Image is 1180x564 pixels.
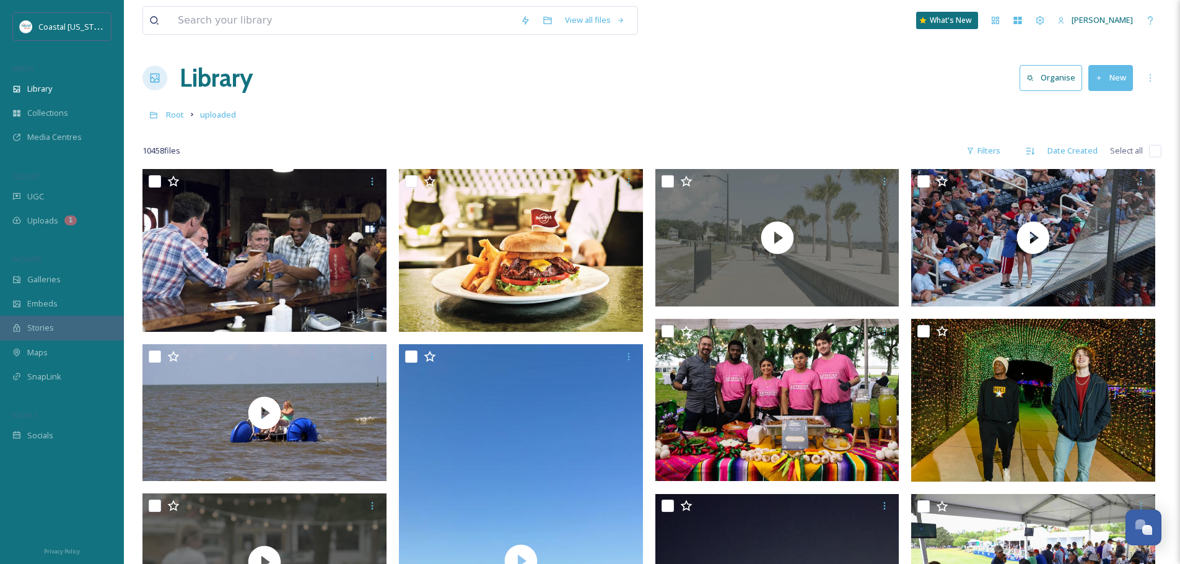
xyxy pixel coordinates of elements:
span: SOCIALS [12,410,37,420]
span: Privacy Policy [44,547,80,555]
span: Select all [1110,145,1143,157]
a: What's New [916,12,978,29]
span: Socials [27,430,53,441]
span: MEDIA [12,64,34,73]
img: thumbnail [911,169,1155,306]
input: Search your library [172,7,514,34]
span: Media Centres [27,131,82,143]
span: Root [166,109,184,120]
span: WIDGETS [12,254,41,264]
img: HarborLights_ShannonLutkins22.jpg [911,319,1155,482]
div: 1 [64,215,77,225]
img: thumbnail [655,169,899,306]
span: Coastal [US_STATE] [38,20,110,32]
span: Library [27,83,52,95]
img: Chandeleur Brewing 109.JPG [142,169,387,332]
img: thumbnail [142,344,387,482]
span: Stories [27,322,54,334]
span: Collections [27,107,68,119]
span: [PERSON_NAME] [1072,14,1133,25]
img: HardRockCafe_1_2018 (1).jpeg [399,169,643,332]
span: Galleries [27,274,61,285]
a: Organise [1020,65,1088,90]
span: uploaded [200,109,236,120]
a: View all files [559,8,631,32]
span: UGC [27,191,44,202]
span: Embeds [27,298,58,310]
a: Privacy Policy [44,543,80,558]
a: Library [180,59,253,97]
span: COLLECT [12,171,39,181]
div: Filters [960,139,1007,163]
div: Date Created [1041,139,1104,163]
span: SnapLink [27,371,61,383]
button: New [1088,65,1133,90]
a: uploaded [200,107,236,122]
a: Root [166,107,184,122]
button: Open Chat [1125,510,1161,545]
button: Organise [1020,65,1082,90]
img: download%20%281%29.jpeg [20,20,32,33]
img: Savor Jackson County16.jpg [655,319,899,482]
span: Uploads [27,215,58,227]
span: Maps [27,347,48,358]
span: 10458 file s [142,145,180,157]
a: [PERSON_NAME] [1051,8,1139,32]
